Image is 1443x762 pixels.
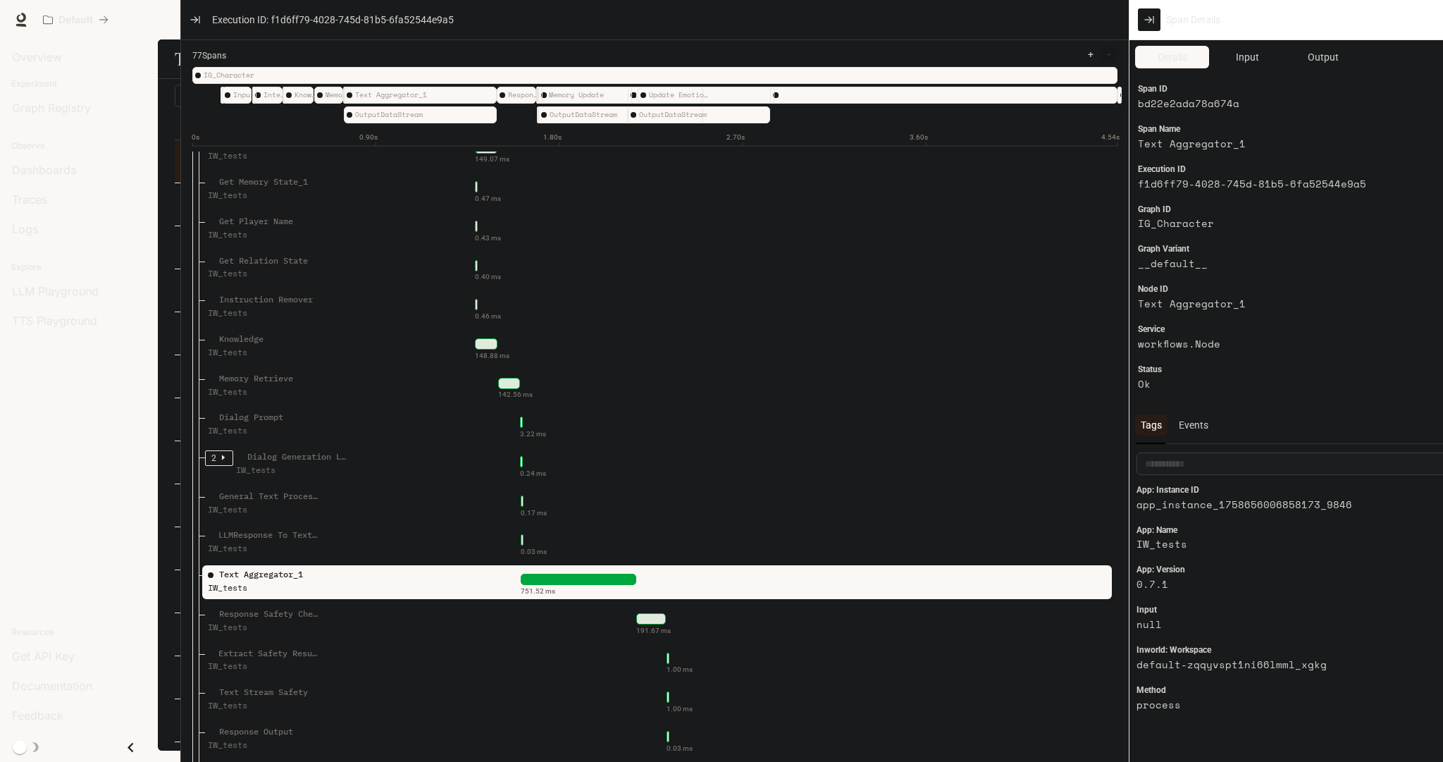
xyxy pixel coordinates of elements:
[521,586,555,597] div: 751.52 ms
[219,725,293,739] div: Response Output
[344,87,497,104] div: Text Aggregator_1
[1101,46,1117,63] button: -
[537,106,541,123] div: OutputDataStream
[326,90,349,101] span: Memory Retrieve
[498,389,533,400] div: 142.56 ms
[344,106,497,123] div: OutputDataStream
[205,529,321,564] div: LLMResponse To TextStream IW_tests
[208,386,321,399] div: IW_tests
[521,546,547,558] div: 0.03 ms
[219,686,308,699] div: Text Stream Safety
[1137,644,1211,657] span: Inworld: Workspace
[497,87,535,104] div: Response Safety Check
[1210,46,1284,68] button: Input
[726,133,745,141] text: 2.70s
[205,568,321,603] div: Text Aggregator_1 IW_tests
[667,703,693,715] div: 1.00 ms
[208,660,321,673] div: IW_tests
[628,106,703,123] div: OutputDataStream
[219,293,313,307] div: Instruction Remover
[538,87,542,104] div: Text Chunk Processor
[295,90,319,101] span: Knowledge
[208,149,321,163] div: IW_tests
[37,6,115,34] button: All workspaces
[520,429,546,440] div: 3.22 ms
[1117,87,1122,104] div: Save Memory
[1137,524,1177,537] span: App: Name
[221,87,225,104] div: Input (Text/Audio/Trigger/Action)
[343,87,347,104] div: Dialog Prompt
[770,87,774,104] div: Update Relation State
[508,90,541,101] span: Response Safety Check
[219,568,303,582] div: Text Aggregator_1
[1138,363,1162,376] span: Status
[550,109,628,121] span: OutputDataStream
[252,87,283,104] div: Intent
[219,411,283,424] div: Dialog Prompt
[1135,414,1168,436] div: Tags
[205,333,321,368] div: Knowledge IW_tests
[205,686,321,721] div: Text Stream Safety IW_tests
[283,87,314,104] div: Knowledge
[233,450,349,486] div: Dialog Generation LLM IW_tests
[1138,123,1180,136] span: Span Name
[283,87,287,104] div: Goals
[537,87,541,104] div: Relation Prompt
[475,193,501,204] div: 0.47 ms
[205,725,321,761] div: Response Output IW_tests
[208,739,321,752] div: IW_tests
[247,450,349,464] div: Dialog Generation LLM
[58,14,93,26] p: Default
[538,87,543,104] div: TTS
[219,215,293,228] div: Get Player Name
[218,529,321,542] div: LLMResponse To TextStream
[219,490,321,503] div: General Text Processor
[667,664,693,675] div: 1.00 ms
[344,87,348,104] div: LLMResponse To TextStream
[252,87,256,104] div: Player Input
[220,454,227,461] span: caret-right
[314,87,343,104] div: Memory Retrieve
[639,109,707,121] span: OutputDataStream
[208,503,321,517] div: IW_tests
[475,311,501,322] div: 0.46 ms
[475,233,501,244] div: 0.43 ms
[205,137,321,172] div: Get Event History_1 IW_tests
[475,154,509,165] div: 149.07 ms
[208,189,321,202] div: IW_tests
[1088,49,1094,59] span: +
[649,90,709,101] span: Update Emotion State
[175,45,221,73] h1: Traces
[208,621,321,634] div: IW_tests
[636,625,671,637] div: 191.67 ms
[205,372,321,407] div: Memory Retrieve IW_tests
[521,508,547,519] div: 0.17 ms
[208,424,321,438] div: IW_tests
[205,293,321,328] div: Instruction Remover IW_tests
[638,87,642,104] div: LLMResponse To Text_2
[222,87,252,104] div: Input Safety Check
[205,411,321,446] div: Dialog Prompt IW_tests
[283,87,287,104] div: Instruction Remover
[1101,133,1120,141] text: 4.54s
[208,228,321,242] div: IW_tests
[543,133,562,141] text: 1.80s
[475,271,501,283] div: 0.40 ms
[219,333,264,346] div: Knowledge
[208,346,321,360] div: IW_tests
[1236,49,1259,65] span: Input
[1135,46,1209,68] button: Details
[233,90,258,101] span: Input Safety Check
[1138,203,1171,216] span: Graph ID
[538,87,1117,104] div: Memory Update
[1138,283,1168,296] span: Node ID
[667,743,693,754] div: 0.03 ms
[204,70,1117,81] span: IG_Character
[536,87,540,104] div: Text Stream Safety
[218,647,321,660] div: Extract Safety Result_1
[355,109,497,121] span: OutputDataStream
[208,267,321,281] div: IW_tests
[192,67,1117,84] div: IG_Character
[1137,563,1185,577] span: App: Version
[208,307,321,320] div: IW_tests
